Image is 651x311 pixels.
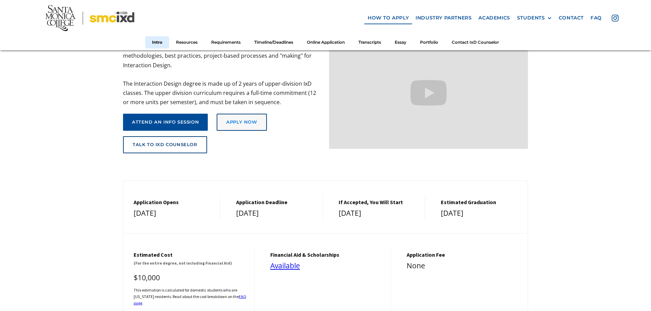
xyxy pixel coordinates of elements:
[339,199,418,206] h5: If Accepted, You Will Start
[134,294,246,306] a: FAQ page
[134,207,213,220] div: [DATE]
[300,36,352,48] a: Online Application
[517,15,552,21] div: STUDENTS
[145,36,169,48] a: Intro
[134,272,247,284] div: $10,000
[123,114,208,131] a: attend an info session
[132,119,199,125] div: attend an info session
[226,119,257,125] div: Apply Now
[517,15,545,21] div: STUDENTS
[270,252,384,258] h5: financial aid & Scholarships
[587,12,605,24] a: faq
[270,261,300,270] a: Available
[45,5,134,31] img: Santa Monica College - SMC IxD logo
[329,37,528,149] iframe: Design your future with a Bachelor's Degree in Interaction Design from Santa Monica College
[134,287,247,307] h6: This estimation is calculated for domestic students who are [US_STATE] residents. Read about the ...
[364,12,412,24] a: how to apply
[236,199,316,206] h5: Application Deadline
[134,199,213,206] h5: Application Opens
[475,12,513,24] a: Academics
[555,12,587,24] a: contact
[352,36,388,48] a: Transcripts
[247,36,300,48] a: Timeline/Deadlines
[236,207,316,220] div: [DATE]
[407,252,521,258] h5: Application Fee
[134,260,247,266] h6: (For the entire degree, not including Financial Aid)
[441,199,521,206] h5: estimated graduation
[413,36,445,48] a: Portfolio
[169,36,204,48] a: Resources
[388,36,413,48] a: Essay
[407,260,521,272] div: None
[441,207,521,220] div: [DATE]
[133,142,198,147] div: talk to ixd counselor
[217,114,267,131] a: Apply Now
[134,252,247,258] h5: Estimated cost
[204,36,247,48] a: Requirements
[339,207,418,220] div: [DATE]
[123,24,322,107] p: The Interaction Design Bachelor of Science degree at [GEOGRAPHIC_DATA][PERSON_NAME] focuses on pr...
[445,36,506,48] a: Contact IxD Counselor
[612,15,619,22] img: icon - instagram
[412,12,475,24] a: industry partners
[123,136,207,153] a: talk to ixd counselor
